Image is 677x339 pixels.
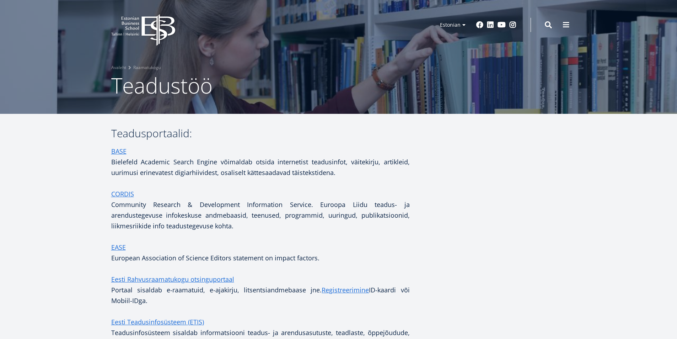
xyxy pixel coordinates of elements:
p: European Association of Science Editors statement on impact factors. [111,242,410,263]
p: Bielefeld Academic Search Engine võimaldab otsida internetist teadusinfot, väitekirju, artikleid,... [111,146,410,178]
a: CORDIS [111,189,134,199]
a: Raamatukogu [133,64,161,71]
a: EASE [111,242,126,253]
p: Portaal sisaldab e-raamatuid, e-ajakirju, litsentsiandmebaase jne. ID-kaardi või Mobiil-IDga. [111,274,410,306]
a: Facebook [476,21,483,28]
a: Instagram [509,21,516,28]
a: Eesti Teadusinfosüsteem (ETIS) [111,317,204,327]
p: Community Research & Development Information Service. Euroopa Liidu teadus- ja arendustegevuse in... [111,189,410,231]
a: Eesti Rahvusraamatukogu otsinguportaal [111,274,234,285]
span: Teadustöö [111,71,213,100]
h3: Teadusportaalid: [111,128,410,139]
a: Registreerimine [322,285,369,295]
a: Avaleht [111,64,126,71]
a: Linkedin [487,21,494,28]
a: BASE [111,146,127,157]
a: Youtube [498,21,506,28]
